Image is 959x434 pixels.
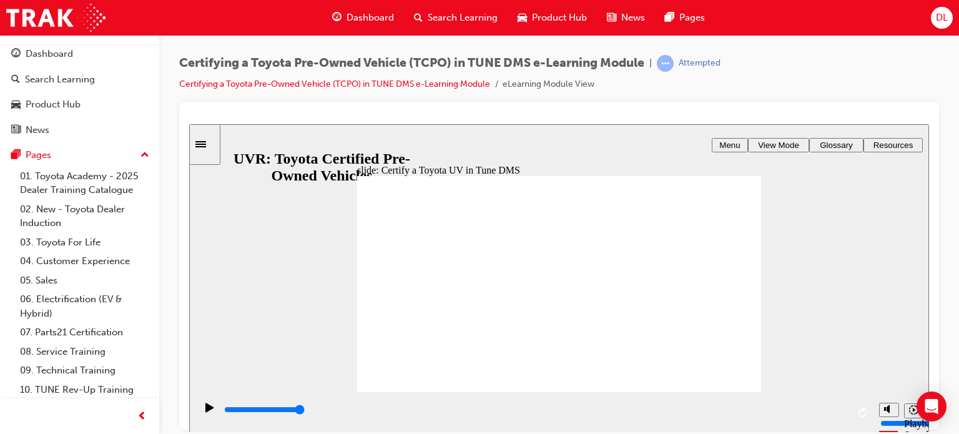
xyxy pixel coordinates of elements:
[503,77,594,92] li: eLearning Module View
[679,11,705,25] span: Pages
[15,342,154,362] a: 08. Service Training
[11,49,21,60] span: guage-icon
[137,409,147,425] span: prev-icon
[674,14,734,28] button: Resources
[936,11,948,25] span: DL
[715,279,734,294] button: playback speed
[26,148,51,162] div: Pages
[620,14,674,28] button: Glossary
[428,11,498,25] span: Search Learning
[15,271,154,290] a: 05. Sales
[179,79,490,89] a: Certifying a Toyota Pre-Owned Vehicle (TCPO) in TUNE DMS e-Learning Module
[665,279,684,298] button: replay
[26,123,49,137] div: News
[6,268,684,308] div: playback controls
[569,16,610,26] span: View Mode
[631,16,664,26] span: Glossary
[5,144,154,167] button: Pages
[665,10,674,26] span: pages-icon
[15,252,154,271] a: 04. Customer Experience
[332,10,342,26] span: guage-icon
[11,150,21,161] span: pages-icon
[322,5,404,31] a: guage-iconDashboard
[25,72,95,87] div: Search Learning
[26,47,73,61] div: Dashboard
[5,93,154,116] a: Product Hub
[684,268,734,308] div: misc controls
[679,57,720,69] div: Attempted
[179,56,644,71] span: Certifying a Toyota Pre-Owned Vehicle (TCPO) in TUNE DMS e-Learning Module
[657,55,674,72] span: learningRecordVerb_ATTEMPT-icon
[15,323,154,342] a: 07. Parts21 Certification
[5,68,154,91] a: Search Learning
[559,14,620,28] button: View Mode
[35,280,116,290] input: slide progress
[6,4,106,32] img: Trak
[691,294,772,304] input: volume
[11,74,20,86] span: search-icon
[404,5,508,31] a: search-iconSearch Learning
[715,294,734,317] div: Playback Speed
[597,5,655,31] a: news-iconNews
[11,99,21,111] span: car-icon
[690,279,710,293] button: volume
[15,233,154,252] a: 03. Toyota For Life
[649,56,652,71] span: |
[15,167,154,200] a: 01. Toyota Academy - 2025 Dealer Training Catalogue
[6,278,27,299] button: play/pause
[532,11,587,25] span: Product Hub
[5,40,154,144] button: DashboardSearch LearningProduct HubNews
[607,10,616,26] span: news-icon
[621,11,645,25] span: News
[5,42,154,66] a: Dashboard
[26,97,81,112] div: Product Hub
[15,290,154,323] a: 06. Electrification (EV & Hybrid)
[15,380,154,400] a: 10. TUNE Rev-Up Training
[11,125,21,136] span: news-icon
[523,14,559,28] button: Menu
[347,11,394,25] span: Dashboard
[917,392,947,422] div: Open Intercom Messenger
[5,119,154,142] a: News
[414,10,423,26] span: search-icon
[655,5,715,31] a: pages-iconPages
[684,16,724,26] span: Resources
[15,200,154,233] a: 02. New - Toyota Dealer Induction
[530,16,551,26] span: Menu
[508,5,597,31] a: car-iconProduct Hub
[140,147,149,164] span: up-icon
[931,7,953,29] button: DL
[518,10,527,26] span: car-icon
[15,361,154,380] a: 09. Technical Training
